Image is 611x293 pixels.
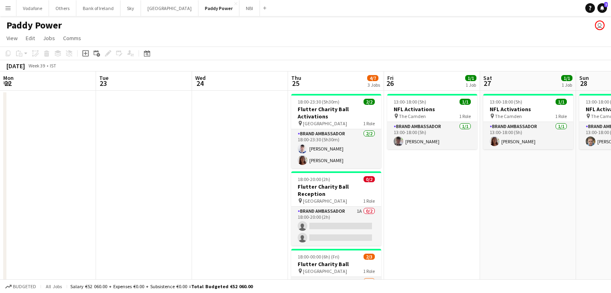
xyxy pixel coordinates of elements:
[387,122,477,149] app-card-role: Brand Ambassador1/113:00-18:00 (5h)[PERSON_NAME]
[399,113,426,119] span: The Camden
[556,99,567,105] span: 1/1
[195,74,206,81] span: Wed
[43,35,55,42] span: Jobs
[194,79,206,88] span: 24
[386,79,394,88] span: 26
[483,94,573,149] app-job-card: 13:00-18:00 (5h)1/1NFL Activations The Camden1 RoleBrand Ambassador1/113:00-18:00 (5h)[PERSON_NAME]
[191,283,253,289] span: Total Budgeted €52 060.00
[363,198,375,204] span: 1 Role
[291,129,381,168] app-card-role: Brand Ambassador2/218:00-23:30 (5h30m)[PERSON_NAME][PERSON_NAME]
[2,79,14,88] span: 22
[303,268,347,274] span: [GEOGRAPHIC_DATA]
[562,82,572,88] div: 1 Job
[49,0,76,16] button: Others
[291,94,381,168] app-job-card: 18:00-23:30 (5h30m)2/2Flutter Charity Ball Activations [GEOGRAPHIC_DATA]1 RoleBrand Ambassador2/2...
[483,122,573,149] app-card-role: Brand Ambassador1/113:00-18:00 (5h)[PERSON_NAME]
[303,120,347,126] span: [GEOGRAPHIC_DATA]
[40,33,58,43] a: Jobs
[367,75,378,81] span: 4/7
[22,33,38,43] a: Edit
[490,99,522,105] span: 13:00-18:00 (5h)
[26,35,35,42] span: Edit
[291,183,381,197] h3: Flutter Charity Ball Reception
[141,0,198,16] button: [GEOGRAPHIC_DATA]
[604,2,608,7] span: 7
[121,0,141,16] button: Sky
[16,0,49,16] button: Vodafone
[482,79,492,88] span: 27
[368,82,380,88] div: 3 Jobs
[198,0,239,16] button: Paddy Power
[99,74,108,81] span: Tue
[291,74,301,81] span: Thu
[363,120,375,126] span: 1 Role
[6,62,25,70] div: [DATE]
[578,79,589,88] span: 28
[6,35,18,42] span: View
[595,20,605,30] app-user-avatar: Katie Shovlin
[465,75,476,81] span: 1/1
[387,74,394,81] span: Fri
[290,79,301,88] span: 25
[298,254,339,260] span: 18:00-00:00 (6h) (Fri)
[60,33,84,43] a: Comms
[63,35,81,42] span: Comms
[291,171,381,246] app-job-card: 18:00-20:00 (2h)0/2Flutter Charity Ball Reception [GEOGRAPHIC_DATA]1 RoleBrand Ambassador1A0/218:...
[239,0,260,16] button: NBI
[387,106,477,113] h3: NFL Activations
[387,94,477,149] app-job-card: 13:00-18:00 (5h)1/1NFL Activations The Camden1 RoleBrand Ambassador1/113:00-18:00 (5h)[PERSON_NAME]
[459,113,471,119] span: 1 Role
[303,198,347,204] span: [GEOGRAPHIC_DATA]
[363,268,375,274] span: 1 Role
[50,63,56,69] div: IST
[98,79,108,88] span: 23
[13,284,36,289] span: Budgeted
[561,75,572,81] span: 1/1
[291,260,381,268] h3: Flutter Charity Ball
[364,176,375,182] span: 0/2
[4,282,37,291] button: Budgeted
[597,3,607,13] a: 7
[44,283,63,289] span: All jobs
[3,74,14,81] span: Mon
[364,254,375,260] span: 2/3
[460,99,471,105] span: 1/1
[27,63,47,69] span: Week 39
[364,99,375,105] span: 2/2
[298,176,330,182] span: 18:00-20:00 (2h)
[483,106,573,113] h3: NFL Activations
[6,19,62,31] h1: Paddy Power
[466,82,476,88] div: 1 Job
[495,113,522,119] span: The Camden
[579,74,589,81] span: Sun
[70,283,253,289] div: Salary €52 060.00 + Expenses €0.00 + Subsistence €0.00 =
[555,113,567,119] span: 1 Role
[3,33,21,43] a: View
[298,99,339,105] span: 18:00-23:30 (5h30m)
[291,106,381,120] h3: Flutter Charity Ball Activations
[483,74,492,81] span: Sat
[394,99,426,105] span: 13:00-18:00 (5h)
[291,207,381,246] app-card-role: Brand Ambassador1A0/218:00-20:00 (2h)
[76,0,121,16] button: Bank of Ireland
